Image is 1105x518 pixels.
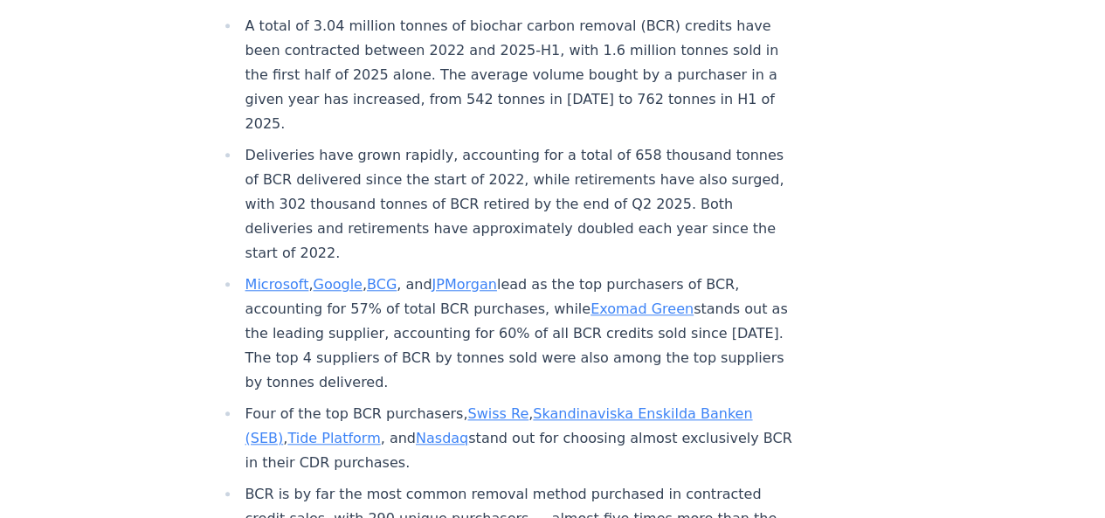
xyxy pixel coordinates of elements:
[287,430,380,446] a: Tide Platform
[367,276,397,293] a: BCG
[245,276,309,293] a: Microsoft
[590,300,694,317] a: Exomad Green
[240,143,796,266] li: Deliveries have grown rapidly, accounting for a total of 658 thousand tonnes of BCR delivered sin...
[467,405,528,422] a: Swiss Re
[416,430,468,446] a: Nasdaq
[240,273,796,395] li: , , , and lead as the top purchasers of BCR, accounting for 57% of total BCR purchases, while sta...
[313,276,362,293] a: Google
[240,14,796,136] li: A total of 3.04 million tonnes of biochar carbon removal (BCR) credits have been contracted betwe...
[240,402,796,475] li: Four of the top BCR purchasers, , , , and stand out for choosing almost exclusively BCR in their ...
[432,276,496,293] a: JPMorgan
